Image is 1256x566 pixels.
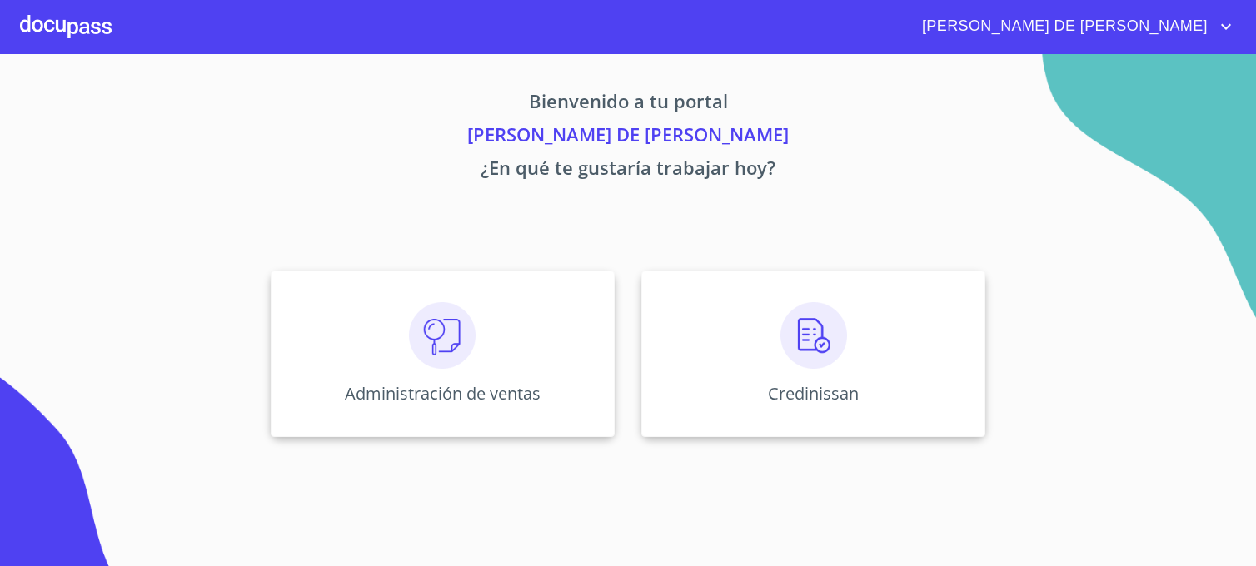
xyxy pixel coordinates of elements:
[910,13,1236,40] button: account of current user
[409,302,476,369] img: consulta.png
[768,382,859,405] p: Credinissan
[345,382,541,405] p: Administración de ventas
[115,154,1141,187] p: ¿En qué te gustaría trabajar hoy?
[910,13,1216,40] span: [PERSON_NAME] DE [PERSON_NAME]
[115,121,1141,154] p: [PERSON_NAME] DE [PERSON_NAME]
[115,87,1141,121] p: Bienvenido a tu portal
[780,302,847,369] img: verificacion.png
